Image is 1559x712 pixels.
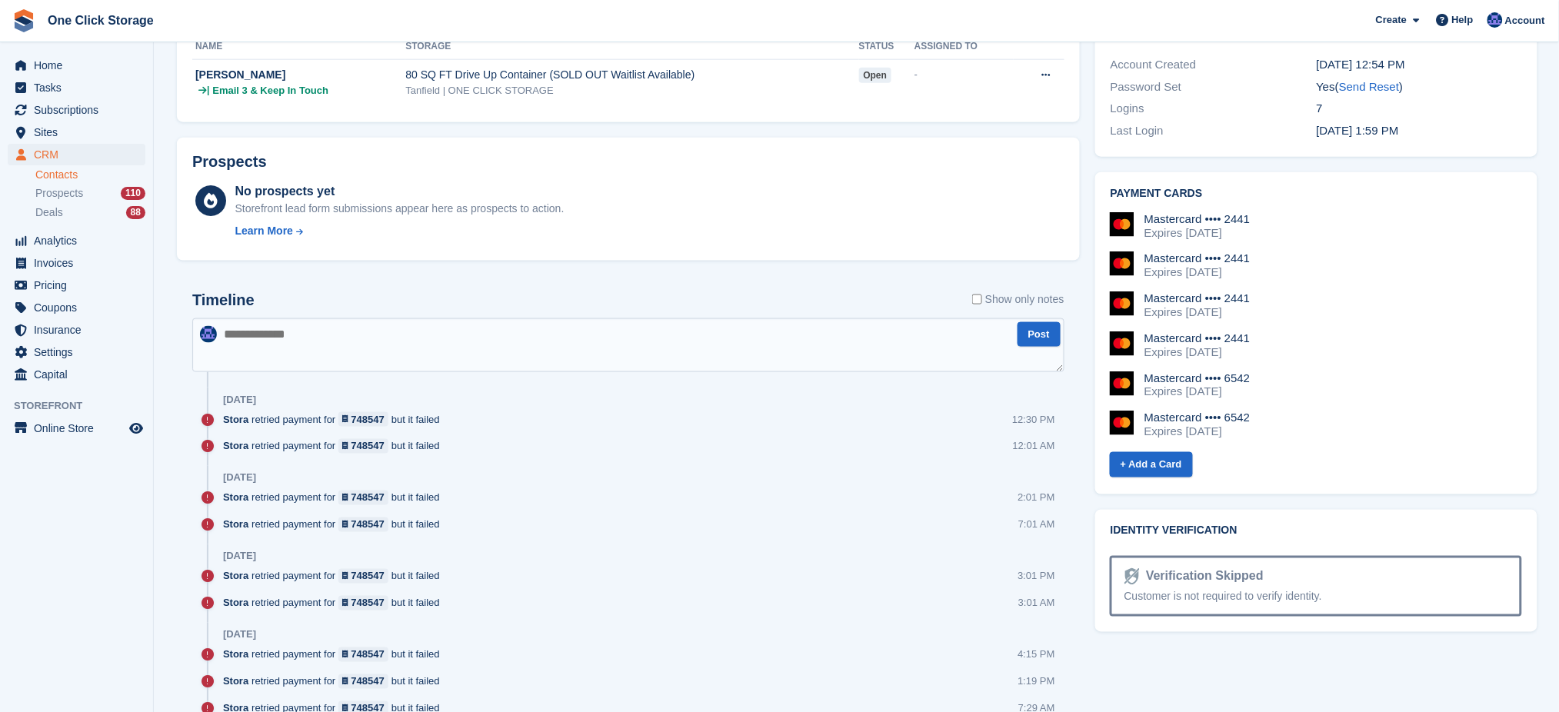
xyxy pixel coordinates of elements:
[223,472,256,484] div: [DATE]
[1144,291,1251,305] div: Mastercard •••• 2441
[223,596,248,611] span: Stora
[405,67,858,83] div: 80 SQ FT Drive Up Container (SOLD OUT Waitlist Available)
[859,35,914,59] th: Status
[8,121,145,143] a: menu
[34,274,126,296] span: Pricing
[1317,78,1523,96] div: Yes
[35,185,145,201] a: Prospects 110
[126,206,145,219] div: 88
[351,674,385,689] div: 748547
[223,551,256,563] div: [DATE]
[223,491,448,505] div: retried payment for but it failed
[405,83,858,98] div: Tanfield | ONE CLICK STORAGE
[351,439,385,454] div: 748547
[338,569,388,584] a: 748547
[338,412,388,427] a: 748547
[235,201,565,217] div: Storefront lead form submissions appear here as prospects to action.
[8,319,145,341] a: menu
[914,35,1014,59] th: Assigned to
[1317,100,1523,118] div: 7
[223,412,248,427] span: Stora
[1124,589,1508,605] div: Customer is not required to verify identity.
[1144,265,1251,279] div: Expires [DATE]
[223,491,248,505] span: Stora
[351,596,385,611] div: 748547
[34,121,126,143] span: Sites
[914,67,1014,82] div: -
[195,67,405,83] div: [PERSON_NAME]
[34,144,126,165] span: CRM
[1018,569,1054,584] div: 3:01 PM
[223,629,256,641] div: [DATE]
[212,83,328,98] span: Email 3 & Keep In Touch
[223,517,248,532] span: Stora
[223,394,256,406] div: [DATE]
[1317,124,1399,137] time: 2025-07-27 12:59:18 UTC
[121,187,145,200] div: 110
[223,517,448,532] div: retried payment for but it failed
[1110,331,1134,356] img: Mastercard Logo
[223,569,248,584] span: Stora
[223,596,448,611] div: retried payment for but it failed
[351,412,385,427] div: 748547
[34,252,126,274] span: Invoices
[8,144,145,165] a: menu
[34,99,126,121] span: Subscriptions
[351,491,385,505] div: 748547
[223,439,248,454] span: Stora
[223,647,248,662] span: Stora
[1487,12,1503,28] img: Thomas
[34,77,126,98] span: Tasks
[192,35,405,59] th: Name
[200,326,217,343] img: Thomas
[34,55,126,76] span: Home
[351,569,385,584] div: 748547
[8,230,145,251] a: menu
[8,341,145,363] a: menu
[1335,80,1403,93] span: ( )
[8,55,145,76] a: menu
[1111,188,1523,200] h2: Payment cards
[42,8,160,33] a: One Click Storage
[1111,525,1523,537] h2: Identity verification
[1339,80,1399,93] a: Send Reset
[338,517,388,532] a: 748547
[14,398,153,414] span: Storefront
[1018,596,1055,611] div: 3:01 AM
[1110,371,1134,396] img: Mastercard Logo
[207,83,209,98] span: |
[223,674,248,689] span: Stora
[34,341,126,363] span: Settings
[1144,345,1251,359] div: Expires [DATE]
[1110,251,1134,276] img: Mastercard Logo
[223,412,448,427] div: retried payment for but it failed
[1018,322,1061,348] button: Post
[1317,56,1523,74] div: [DATE] 12:54 PM
[1144,212,1251,226] div: Mastercard •••• 2441
[1018,491,1054,505] div: 2:01 PM
[1018,647,1054,662] div: 4:15 PM
[34,230,126,251] span: Analytics
[972,291,982,308] input: Show only notes
[35,205,145,221] a: Deals 88
[8,418,145,439] a: menu
[1452,12,1474,28] span: Help
[235,182,565,201] div: No prospects yet
[223,647,448,662] div: retried payment for but it failed
[1111,78,1317,96] div: Password Set
[338,647,388,662] a: 748547
[223,569,448,584] div: retried payment for but it failed
[1505,13,1545,28] span: Account
[192,153,267,171] h2: Prospects
[1140,567,1264,586] div: Verification Skipped
[1144,305,1251,319] div: Expires [DATE]
[1018,674,1054,689] div: 1:19 PM
[1110,212,1134,237] img: Mastercard Logo
[338,491,388,505] a: 748547
[1144,226,1251,240] div: Expires [DATE]
[1376,12,1407,28] span: Create
[351,517,385,532] div: 748547
[34,319,126,341] span: Insurance
[1111,56,1317,74] div: Account Created
[235,223,293,239] div: Learn More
